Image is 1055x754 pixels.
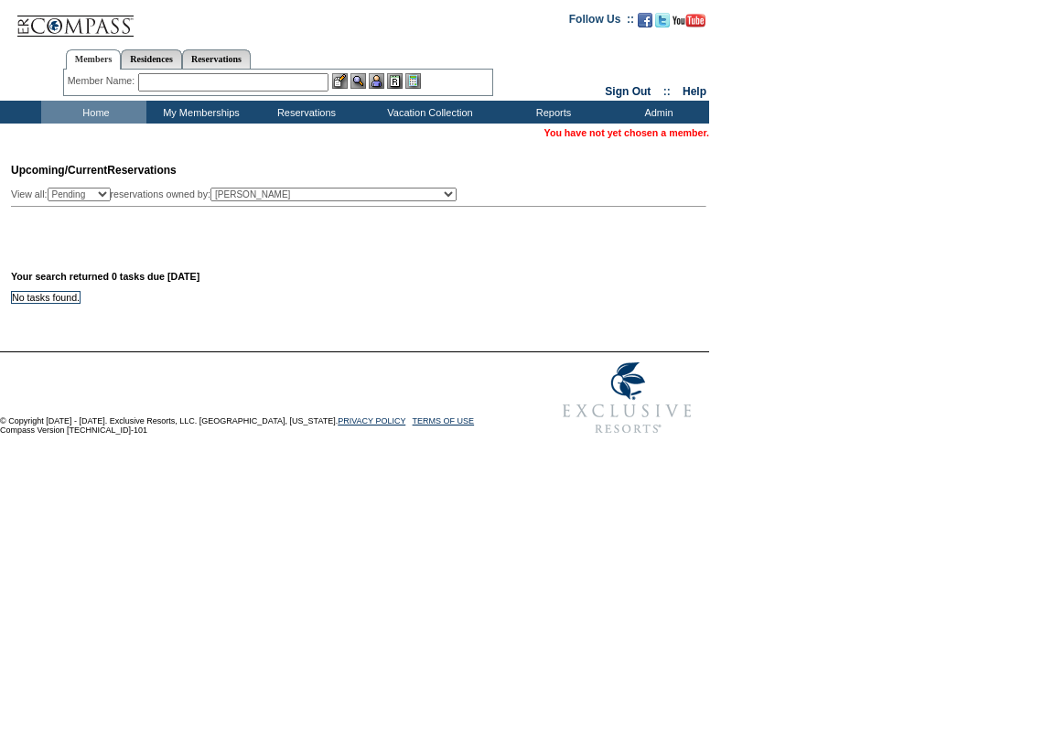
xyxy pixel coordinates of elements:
[12,291,81,303] td: No tasks found.
[11,164,107,177] span: Upcoming/Current
[544,127,709,138] span: You have not yet chosen a member.
[11,271,711,291] div: Your search returned 0 tasks due [DATE]
[11,188,465,201] div: View all: reservations owned by:
[387,73,403,89] img: Reservations
[66,49,122,70] a: Members
[357,101,499,124] td: Vacation Collection
[413,416,475,425] a: TERMS OF USE
[121,49,182,69] a: Residences
[604,101,709,124] td: Admin
[499,101,604,124] td: Reports
[673,14,705,27] img: Subscribe to our YouTube Channel
[182,49,251,69] a: Reservations
[332,73,348,89] img: b_edit.gif
[663,85,671,98] span: ::
[405,73,421,89] img: b_calculator.gif
[638,18,652,29] a: Become our fan on Facebook
[350,73,366,89] img: View
[146,101,252,124] td: My Memberships
[545,352,709,444] img: Exclusive Resorts
[369,73,384,89] img: Impersonate
[673,18,705,29] a: Subscribe to our YouTube Channel
[338,416,405,425] a: PRIVACY POLICY
[655,18,670,29] a: Follow us on Twitter
[252,101,357,124] td: Reservations
[11,164,177,177] span: Reservations
[683,85,706,98] a: Help
[605,85,651,98] a: Sign Out
[41,101,146,124] td: Home
[569,11,634,33] td: Follow Us ::
[638,13,652,27] img: Become our fan on Facebook
[68,73,138,89] div: Member Name:
[655,13,670,27] img: Follow us on Twitter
